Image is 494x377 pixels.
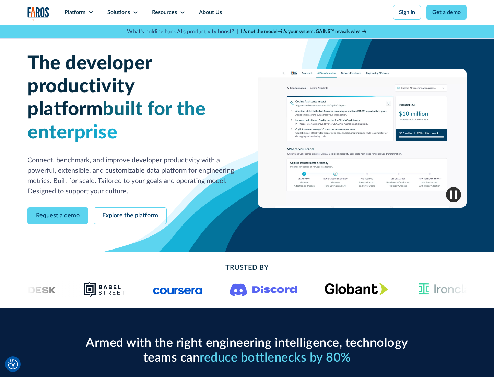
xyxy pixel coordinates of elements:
[27,7,49,21] img: Logo of the analytics and reporting company Faros.
[230,282,297,296] img: Logo of the communication platform Discord.
[8,359,18,369] button: Cookie Settings
[325,283,388,295] img: Globant's logo
[84,281,126,297] img: Babel Street logo png
[27,155,236,196] p: Connect, benchmark, and improve developer productivity with a powerful, extensible, and customiza...
[241,29,360,34] strong: It’s not the model—it’s your system. GAINS™ reveals why
[27,207,88,224] a: Request a demo
[446,187,461,202] img: Pause video
[393,5,421,20] a: Sign in
[127,27,238,36] p: What's holding back AI's productivity boost? |
[152,8,177,16] div: Resources
[200,352,351,364] span: reduce bottlenecks by 80%
[27,7,49,21] a: home
[64,8,85,16] div: Platform
[27,100,206,142] span: built for the enterprise
[107,8,130,16] div: Solutions
[82,263,412,273] h2: Trusted By
[153,284,202,295] img: Logo of the online learning platform Coursera.
[82,336,412,365] h2: Armed with the right engineering intelligence, technology teams can
[8,359,18,369] img: Revisit consent button
[27,52,236,144] h1: The developer productivity platform
[241,28,367,35] a: It’s not the model—it’s your system. GAINS™ reveals why
[426,5,467,20] a: Get a demo
[94,207,167,224] a: Explore the platform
